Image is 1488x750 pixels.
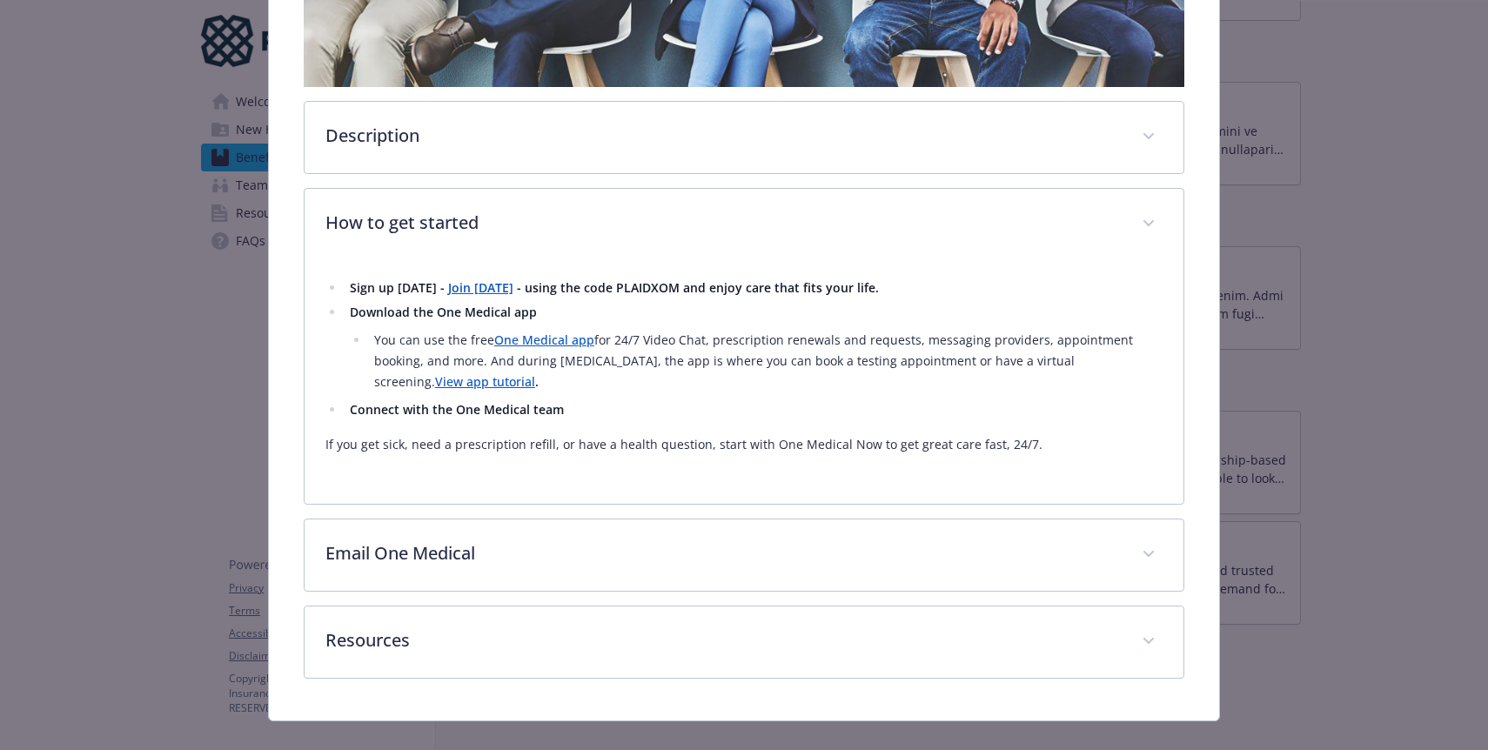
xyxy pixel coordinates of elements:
div: How to get started [305,260,1183,504]
strong: . [535,373,539,390]
p: Resources [325,627,1121,653]
strong: Download the One Medical app [350,304,537,320]
a: One Medical app [494,331,594,348]
div: Email One Medical [305,519,1183,591]
div: Resources [305,606,1183,678]
strong: Sign up [DATE] - [350,279,445,296]
a: Join [DATE] [448,279,513,296]
li: You can use the free for 24/7 Video Chat, prescription renewals and requests, messaging providers... [369,330,1163,392]
div: Description [305,102,1183,173]
p: Description [325,123,1121,149]
strong: - using the code PLAIDXOM and enjoy care that fits your life. [517,279,879,296]
p: If you get sick, need a prescription refill, or have a health question, start with One Medical No... [325,434,1163,455]
p: Email One Medical [325,540,1121,566]
p: How to get started [325,210,1121,236]
div: How to get started [305,189,1183,260]
strong: Connect with the One Medical team [350,401,564,418]
a: View app tutorial [435,373,535,390]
